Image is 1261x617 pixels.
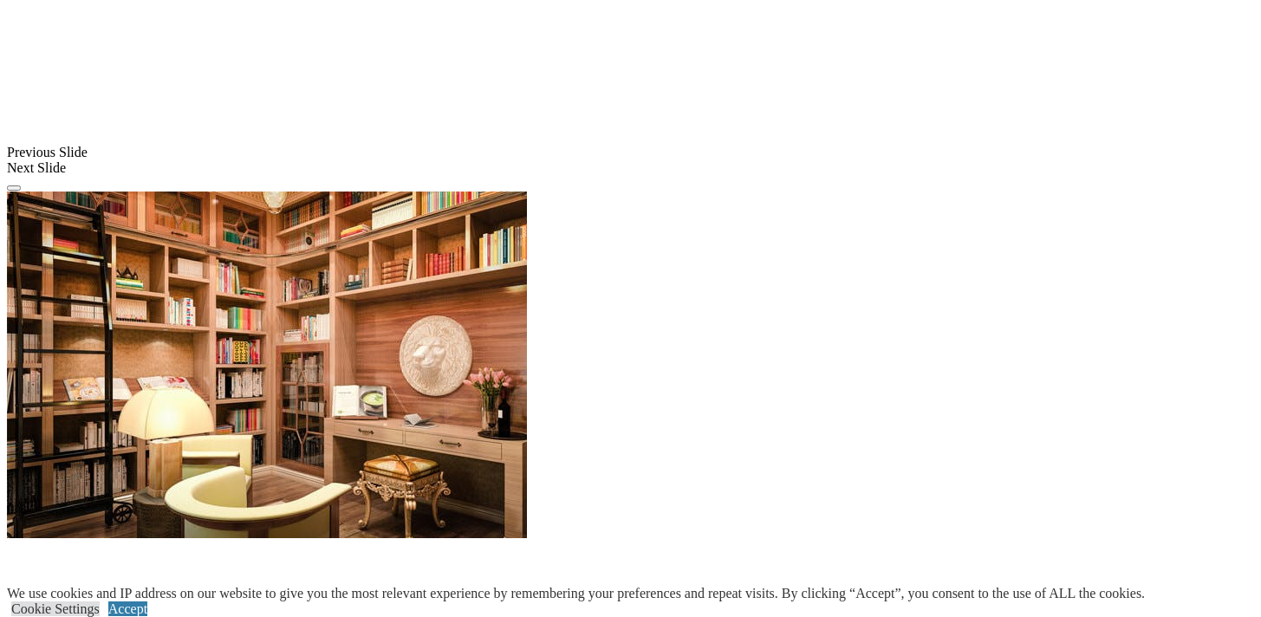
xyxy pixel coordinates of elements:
img: Banner for mobile view [7,192,527,538]
a: Accept [108,601,147,616]
div: Previous Slide [7,145,1254,160]
a: Cookie Settings [11,601,100,616]
div: Next Slide [7,160,1254,176]
button: Click here to pause slide show [7,185,21,191]
div: We use cookies and IP address on our website to give you the most relevant experience by remember... [7,586,1145,601]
